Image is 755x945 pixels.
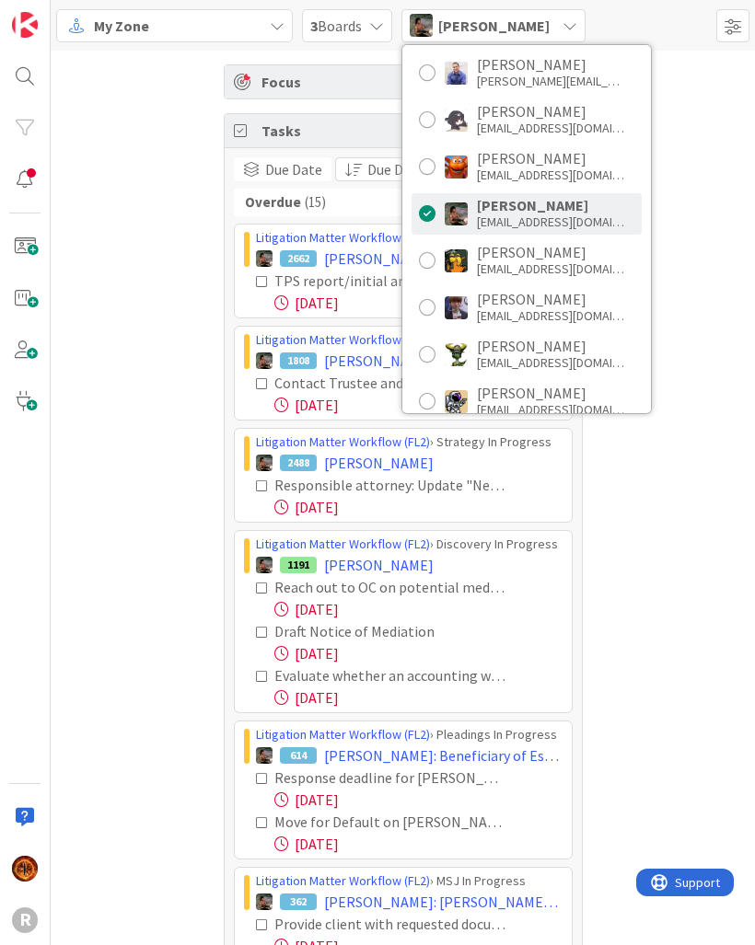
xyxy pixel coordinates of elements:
span: ( 15 ) [305,192,326,213]
span: Boards [310,15,362,37]
img: TM [445,390,468,413]
div: Response deadline for [PERSON_NAME]'s Motion: 9/16 [274,766,507,789]
img: KN [445,109,468,132]
div: › Pleadings In Progress [256,725,563,744]
div: [EMAIL_ADDRESS][DOMAIN_NAME] [477,167,624,183]
div: [DATE] [274,292,563,314]
div: [EMAIL_ADDRESS][DOMAIN_NAME] [477,307,624,324]
div: [DATE] [274,598,563,620]
div: [DATE] [274,642,563,664]
div: [EMAIL_ADDRESS][DOMAIN_NAME] [477,260,624,277]
div: TPS report/initial analysis drafted and saved to file [274,270,507,292]
div: [DATE] [274,394,563,416]
div: [EMAIL_ADDRESS][DOMAIN_NAME] [477,120,624,136]
div: › Pleadings In Progress [256,330,563,350]
span: [PERSON_NAME]: [PERSON_NAME] Abuse Claim [324,891,563,913]
span: Support [39,3,84,25]
div: Move for Default on [PERSON_NAME] [274,811,507,833]
div: [PERSON_NAME] [477,338,624,354]
img: MW [256,557,273,573]
div: Reach out to OC on potential mediation or settlement [274,576,507,598]
a: Litigation Matter Workflow (FL2) [256,536,430,552]
div: [EMAIL_ADDRESS][DOMAIN_NAME] [477,354,624,371]
img: Visit kanbanzone.com [12,12,38,38]
img: JG [445,62,468,85]
div: 614 [280,747,317,764]
div: Provide client with requested documents (see 9/15 email) [274,913,507,935]
span: [PERSON_NAME] [324,554,434,576]
div: 2488 [280,455,317,471]
a: Litigation Matter Workflow (FL2) [256,872,430,889]
img: MW [445,202,468,225]
span: My Zone [94,15,149,37]
img: MW [256,747,273,764]
img: MW [256,455,273,471]
img: MR [445,249,468,272]
div: [DATE] [274,789,563,811]
div: 1191 [280,557,317,573]
img: ML [445,296,468,319]
div: Contact Trustee and successor Trustee [274,372,507,394]
div: [PERSON_NAME] [477,56,624,73]
div: [EMAIL_ADDRESS][DOMAIN_NAME] [477,213,624,230]
div: [PERSON_NAME] [477,244,624,260]
span: [PERSON_NAME] [324,350,434,372]
span: Focus [261,71,465,93]
span: Due Date [367,158,424,180]
img: NC [445,343,468,366]
span: [PERSON_NAME] [438,15,550,37]
a: Litigation Matter Workflow (FL2) [256,331,430,348]
div: 1808 [280,352,317,369]
div: [PERSON_NAME][EMAIL_ADDRESS][DOMAIN_NAME] [477,73,624,89]
span: [PERSON_NAME]: Beneficiary of Estate [324,744,563,766]
div: › MSJ In Progress [256,871,563,891]
span: [PERSON_NAME] [324,452,434,474]
div: R [12,907,38,933]
div: Evaluate whether an accounting would be necessary or useful. [274,664,507,686]
div: 2662 [280,250,317,267]
div: [PERSON_NAME] [477,150,624,167]
div: [PERSON_NAME] [477,291,624,307]
img: KA [445,156,468,179]
img: MW [410,14,433,37]
div: [PERSON_NAME] [477,385,624,401]
img: MW [256,352,273,369]
div: [PERSON_NAME] [477,197,624,213]
b: Overdue [245,192,301,213]
b: 3 [310,17,318,35]
div: › Strategy In Progress [256,432,563,452]
a: Litigation Matter Workflow (FL2) [256,433,430,450]
div: [DATE] [274,686,563,709]
div: [EMAIL_ADDRESS][DOMAIN_NAME] [477,401,624,418]
div: › Strategy In Progress [256,228,563,248]
div: › Discovery In Progress [256,535,563,554]
div: Responsible attorney: Update "Next Deadline" field on this card (if applicable) [274,474,507,496]
button: Due Date [335,157,435,181]
div: [PERSON_NAME] [477,103,624,120]
a: Litigation Matter Workflow (FL2) [256,726,430,743]
span: Tasks [261,120,503,142]
div: [DATE] [274,833,563,855]
img: MW [256,893,273,910]
div: Draft Notice of Mediation [274,620,496,642]
span: Due Date [265,158,322,180]
span: [PERSON_NAME] [324,248,434,270]
img: TR [12,856,38,882]
img: MW [256,250,273,267]
div: 362 [280,893,317,910]
a: Litigation Matter Workflow (FL2) [256,229,430,246]
div: [DATE] [274,496,563,518]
